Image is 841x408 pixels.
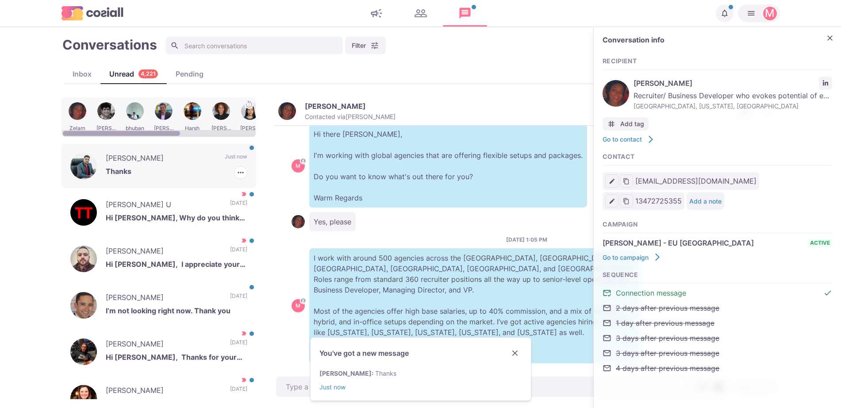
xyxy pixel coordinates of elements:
[61,6,123,20] img: logo
[616,303,719,313] span: 2 days after previous message
[106,292,221,305] p: [PERSON_NAME]
[106,166,247,179] p: Thanks
[603,58,832,65] h3: Recipient
[106,259,247,272] p: Hi [PERSON_NAME], I appreciate your consistency. What opportunities do you have on your desk?
[70,292,97,319] img: Sruly Yudkowsky
[278,102,396,121] button: Zelarn Howe-Bly[PERSON_NAME]Contacted via[PERSON_NAME]
[603,271,832,279] h3: Sequence
[106,246,221,259] p: [PERSON_NAME]
[230,339,247,352] p: [DATE]
[106,339,221,352] p: [PERSON_NAME]
[278,102,296,120] img: Zelarn Howe-Bly
[616,363,719,373] span: 4 days after previous message
[819,77,832,90] a: LinkedIn profile link
[620,194,633,208] button: Copy
[634,101,832,111] span: [GEOGRAPHIC_DATA], [US_STATE], [GEOGRAPHIC_DATA]
[106,153,216,166] p: [PERSON_NAME]
[603,117,649,131] button: Add tag
[106,305,247,319] p: I’m not looking right now. Thank you
[70,246,97,272] img: Bryan Perez
[506,236,547,244] p: [DATE] 1:05 PM
[62,37,157,53] h1: Conversations
[616,318,714,328] span: 1 day after previous message
[230,292,247,305] p: [DATE]
[616,348,719,358] span: 3 days after previous message
[635,196,682,206] span: 13472725355
[509,346,522,360] button: Close
[64,69,100,79] div: Inbox
[309,212,356,231] p: Yes, please
[319,348,409,358] span: You've got a new message
[70,339,97,365] img: Kai Tickner
[230,199,247,212] p: [DATE]
[603,153,832,161] h3: Contact
[141,70,156,78] p: 4,221
[296,163,300,169] div: Martin
[808,239,832,247] span: active
[603,238,754,248] span: [PERSON_NAME] - EU [GEOGRAPHIC_DATA]
[620,174,633,188] button: Copy
[689,197,722,205] button: Add a note
[106,212,247,226] p: Hi [PERSON_NAME], Why do you think I'm the perfect candidate for the companies you're working wit...
[616,333,719,343] span: 3 days after previous message
[616,288,686,298] span: Connection message
[603,135,655,144] a: Go to contact
[605,174,618,188] button: Edit
[106,352,247,365] p: Hi [PERSON_NAME], Thanks for your message and sorry for the delayed response! I will be completel...
[70,153,97,179] img: Ahammed Naseer
[309,248,641,363] p: I work with around 500 agencies across the [GEOGRAPHIC_DATA], [GEOGRAPHIC_DATA], [GEOGRAPHIC_DATA...
[309,124,587,208] p: Hi there [PERSON_NAME], I'm working with global agencies that are offering flexible setups and pa...
[634,90,832,101] span: Recruiter/ Business Developer who evokes potential of every client using empathy and creativity. ...
[100,69,167,79] div: Unread
[716,4,733,22] button: Notifications
[305,102,366,111] p: [PERSON_NAME]
[230,246,247,259] p: [DATE]
[106,199,221,212] p: [PERSON_NAME] U
[296,303,300,308] div: Martin
[823,31,837,45] button: Close
[292,215,305,228] img: Zelarn Howe-Bly
[634,78,814,89] span: [PERSON_NAME]
[106,385,221,398] p: [PERSON_NAME]
[166,37,343,54] input: Search conversations
[603,80,629,107] img: Zelarn Howe-Bly
[305,113,396,121] p: Contacted via [PERSON_NAME]
[225,153,247,166] p: Just now
[605,194,618,208] button: Edit
[300,298,305,303] svg: avatar
[276,377,730,397] textarea: To enrich screen reader interactions, please activate Accessibility in Grammarly extension settings
[167,69,212,79] div: Pending
[635,176,757,186] span: [EMAIL_ADDRESS][DOMAIN_NAME]
[300,158,305,163] svg: avatar
[738,4,780,22] button: Martin
[603,36,819,44] h2: Conversation info
[603,253,662,262] a: Go to campaign
[345,37,386,54] button: Filter
[603,221,832,228] h3: Campaign
[765,8,775,19] div: Martin
[319,369,522,392] a: [PERSON_NAME]: ThanksJust now
[70,199,97,226] img: Favio U
[230,385,247,398] p: [DATE]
